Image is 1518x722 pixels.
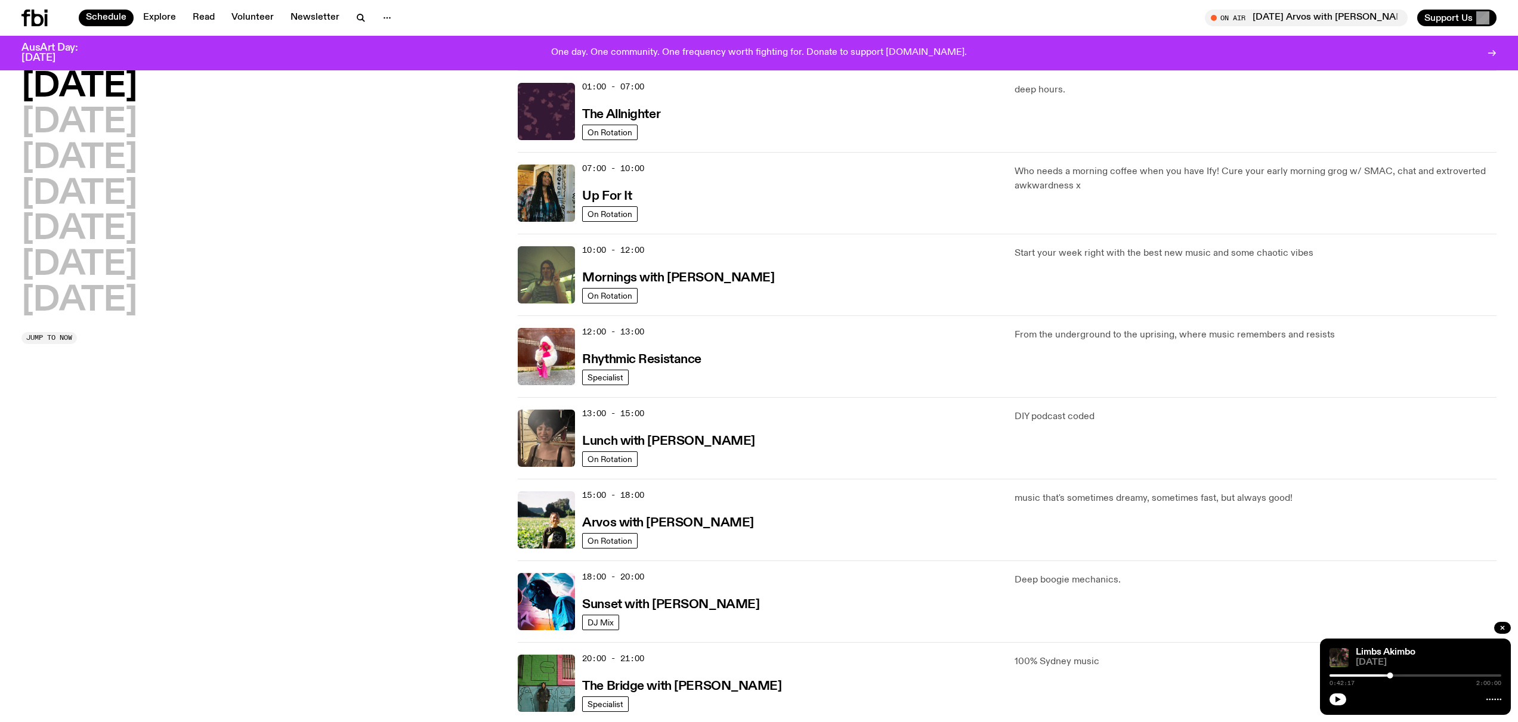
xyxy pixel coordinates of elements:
a: On Rotation [582,206,638,222]
span: 2:00:00 [1476,680,1501,686]
p: Who needs a morning coffee when you have Ify! Cure your early morning grog w/ SMAC, chat and extr... [1015,165,1497,193]
img: Simon Caldwell stands side on, looking downwards. He has headphones on. Behind him is a brightly ... [518,573,575,630]
span: 07:00 - 10:00 [582,163,644,174]
a: The Allnighter [582,106,660,121]
h3: Up For It [582,190,632,203]
h3: Rhythmic Resistance [582,354,701,366]
p: DIY podcast coded [1015,410,1497,424]
button: [DATE] [21,213,137,246]
h3: Lunch with [PERSON_NAME] [582,435,755,448]
span: Specialist [588,699,623,708]
button: [DATE] [21,249,137,282]
button: [DATE] [21,142,137,175]
img: Jackson sits at an outdoor table, legs crossed and gazing at a black and brown dog also sitting a... [1330,648,1349,667]
p: music that's sometimes dreamy, sometimes fast, but always good! [1015,491,1497,506]
button: Support Us [1417,10,1497,26]
button: [DATE] [21,106,137,140]
span: On Rotation [588,536,632,545]
p: deep hours. [1015,83,1497,97]
span: On Rotation [588,128,632,137]
button: [DATE] [21,284,137,318]
span: 10:00 - 12:00 [582,244,644,256]
h3: Mornings with [PERSON_NAME] [582,272,774,284]
button: Jump to now [21,332,77,344]
button: [DATE] [21,70,137,104]
a: Specialist [582,696,629,712]
span: On Rotation [588,209,632,218]
span: Specialist [588,373,623,382]
span: On Rotation [588,454,632,463]
h3: Sunset with [PERSON_NAME] [582,599,759,611]
span: 01:00 - 07:00 [582,81,644,92]
a: The Bridge with [PERSON_NAME] [582,678,781,693]
a: Explore [136,10,183,26]
img: Bri is smiling and wearing a black t-shirt. She is standing in front of a lush, green field. Ther... [518,491,575,549]
p: Start your week right with the best new music and some chaotic vibes [1015,246,1497,261]
h3: The Bridge with [PERSON_NAME] [582,680,781,693]
span: Support Us [1424,13,1473,23]
span: DJ Mix [588,618,614,627]
a: Lunch with [PERSON_NAME] [582,433,755,448]
span: 15:00 - 18:00 [582,489,644,501]
span: Jump to now [26,334,72,341]
a: Up For It [582,188,632,203]
a: DJ Mix [582,615,619,630]
p: From the underground to the uprising, where music remembers and resists [1015,328,1497,342]
a: Volunteer [224,10,281,26]
span: 12:00 - 13:00 [582,326,644,337]
a: Mornings with [PERSON_NAME] [582,269,774,284]
a: On Rotation [582,533,638,549]
a: Arvos with [PERSON_NAME] [582,515,753,529]
p: One day. One community. One frequency worth fighting for. Donate to support [DOMAIN_NAME]. [551,48,967,58]
a: On Rotation [582,288,638,303]
a: Newsletter [283,10,347,26]
a: Sunset with [PERSON_NAME] [582,596,759,611]
a: On Rotation [582,125,638,140]
h3: AusArt Day: [DATE] [21,43,98,63]
a: On Rotation [582,451,638,467]
a: Specialist [582,370,629,385]
span: On Rotation [588,291,632,300]
a: Read [186,10,222,26]
img: Jim Kretschmer in a really cute outfit with cute braids, standing on a train holding up a peace s... [518,246,575,303]
a: Schedule [79,10,134,26]
span: 0:42:17 [1330,680,1355,686]
button: On Air[DATE] Arvos with [PERSON_NAME] / [PERSON_NAME] interview with [PERSON_NAME] [1205,10,1408,26]
img: Attu crouches on gravel in front of a brown wall. They are wearing a white fur coat with a hood, ... [518,328,575,385]
p: Deep boogie mechanics. [1015,573,1497,587]
a: Rhythmic Resistance [582,351,701,366]
span: [DATE] [1356,658,1501,667]
h3: Arvos with [PERSON_NAME] [582,517,753,529]
h3: The Allnighter [582,109,660,121]
img: Ify - a Brown Skin girl with black braided twists, looking up to the side with her tongue stickin... [518,165,575,222]
span: 18:00 - 20:00 [582,571,644,582]
p: 100% Sydney music [1015,655,1497,669]
button: [DATE] [21,178,137,211]
span: 13:00 - 15:00 [582,408,644,419]
img: Amelia Sparke is wearing a black hoodie and pants, leaning against a blue, green and pink wall wi... [518,655,575,712]
a: Limbs Akimbo [1356,647,1415,657]
span: 20:00 - 21:00 [582,653,644,664]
